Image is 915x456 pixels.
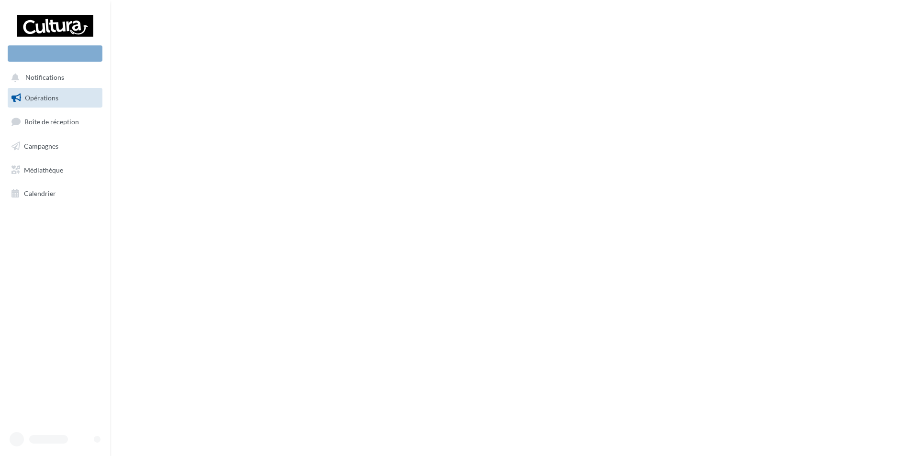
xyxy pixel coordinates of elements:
span: Campagnes [24,142,58,150]
div: Nouvelle campagne [8,45,102,62]
a: Opérations [6,88,104,108]
span: Boîte de réception [24,118,79,126]
span: Opérations [25,94,58,102]
a: Boîte de réception [6,111,104,132]
a: Calendrier [6,184,104,204]
a: Médiathèque [6,160,104,180]
span: Médiathèque [24,165,63,174]
a: Campagnes [6,136,104,156]
span: Calendrier [24,189,56,197]
span: Notifications [25,74,64,82]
